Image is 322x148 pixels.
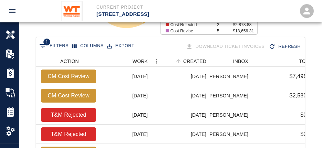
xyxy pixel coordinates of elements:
[170,22,212,28] p: Cost Rejected
[100,125,151,144] div: [DATE]
[151,56,210,67] div: CREATED
[44,72,93,81] p: CM Cost Review
[151,56,162,66] button: Menu
[174,56,183,66] button: Sort
[100,86,151,105] div: [DATE]
[133,56,148,67] div: WORK
[96,4,198,10] p: Current Project
[300,111,314,119] p: $0.00
[151,105,210,125] div: [DATE]
[4,3,21,19] button: open drawer
[170,28,212,34] p: Cost Revise
[233,56,248,67] div: INBOX
[210,86,252,105] div: [PERSON_NAME]
[183,56,206,67] div: CREATED
[267,41,303,53] button: Refresh
[38,41,70,52] button: Show filters
[210,125,252,144] div: [PERSON_NAME]
[96,10,198,18] p: [STREET_ADDRESS]
[210,67,252,86] div: [PERSON_NAME]
[151,67,210,86] div: [DATE]
[267,41,303,53] div: Refresh the list
[210,105,252,125] div: [PERSON_NAME]
[61,1,83,21] img: Whiting-Turner
[289,92,314,100] p: $2,580.00
[288,115,322,148] iframe: Chat Widget
[217,28,233,34] p: 5
[38,56,100,67] div: ACTION
[43,39,50,45] span: 1
[100,67,151,86] div: [DATE]
[70,41,105,51] button: Select columns
[151,125,210,144] div: [DATE]
[289,72,314,81] p: $7,496.00
[233,22,257,28] p: $2,873.88
[185,41,268,53] div: Tickets download in groups of 15
[151,86,210,105] div: [DATE]
[44,111,93,119] p: T&M Rejected
[100,56,151,67] div: WORK
[60,56,79,67] div: ACTION
[233,28,257,34] p: $18,656.31
[100,105,151,125] div: [DATE]
[252,56,318,67] div: TOTAL
[44,130,93,138] p: T&M Rejected
[44,92,93,100] p: CM Cost Review
[299,56,314,67] div: TOTAL
[105,41,136,51] button: Export
[210,56,252,67] div: INBOX
[217,22,233,28] p: 2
